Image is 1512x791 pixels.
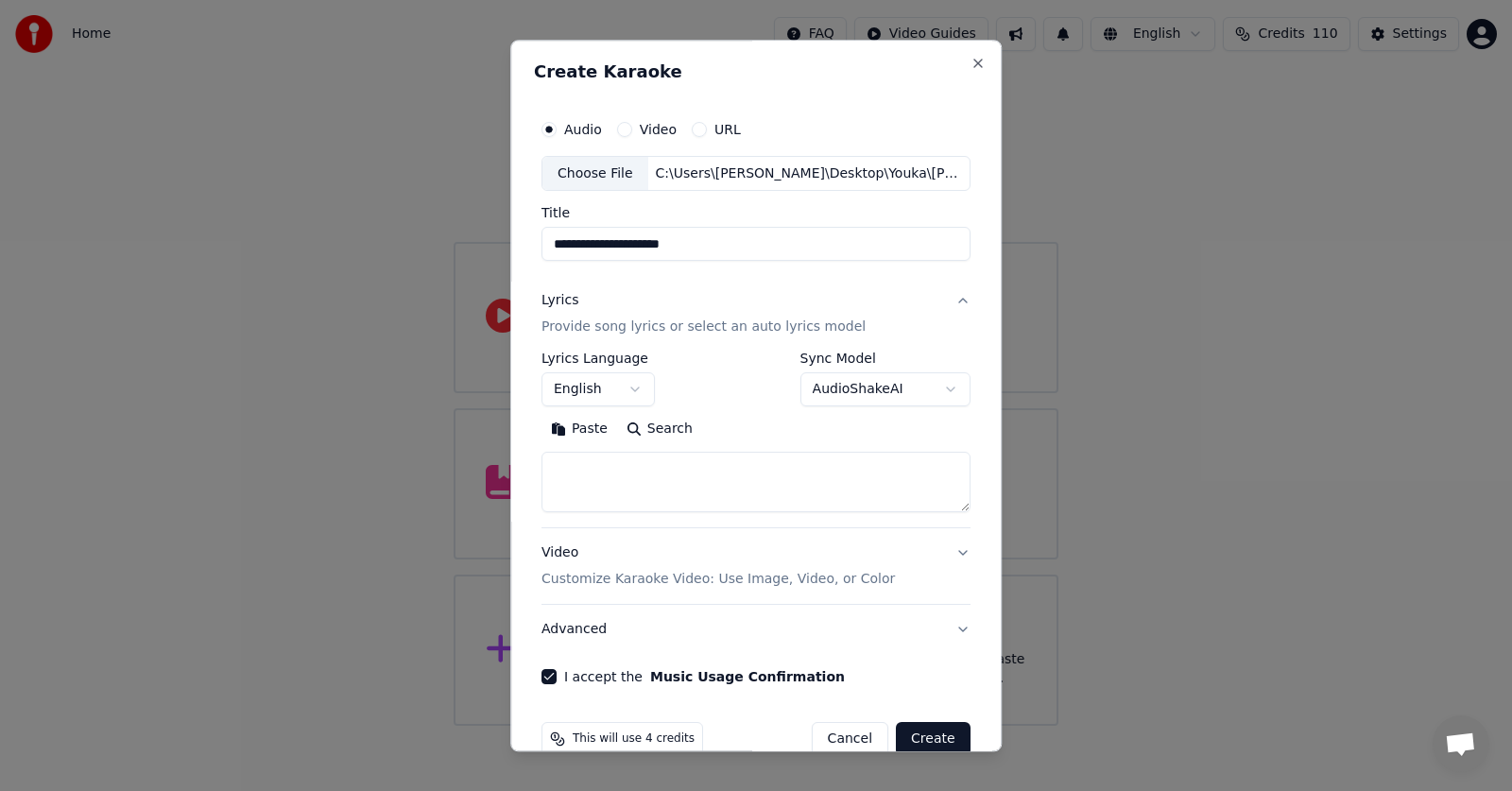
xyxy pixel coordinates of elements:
[541,353,655,366] label: Lyrics Language
[648,164,970,183] div: C:\Users\[PERSON_NAME]\Desktop\Youka\[PERSON_NAME] (Ft. [PERSON_NAME]) - Ladylike.mp3
[541,292,578,311] div: Lyrics
[541,353,971,528] div: LyricsProvide song lyrics or select an auto lyrics model
[640,123,677,136] label: Video
[800,353,971,366] label: Sync Model
[896,723,971,757] button: Create
[564,123,602,136] label: Audio
[534,63,978,80] h2: Create Karaoke
[541,207,971,220] label: Title
[541,571,895,590] p: Customize Karaoke Video: Use Image, Video, or Color
[541,277,971,353] button: LyricsProvide song lyrics or select an auto lyrics model
[541,318,866,337] p: Provide song lyrics or select an auto lyrics model
[812,723,888,757] button: Cancel
[617,415,702,445] button: Search
[714,123,741,136] label: URL
[541,529,971,605] button: VideoCustomize Karaoke Video: Use Image, Video, or Color
[650,671,845,684] button: I accept the
[541,606,971,655] button: Advanced
[542,157,648,191] div: Choose File
[573,732,695,748] span: This will use 4 credits
[541,544,895,590] div: Video
[541,415,617,445] button: Paste
[564,671,845,684] label: I accept the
